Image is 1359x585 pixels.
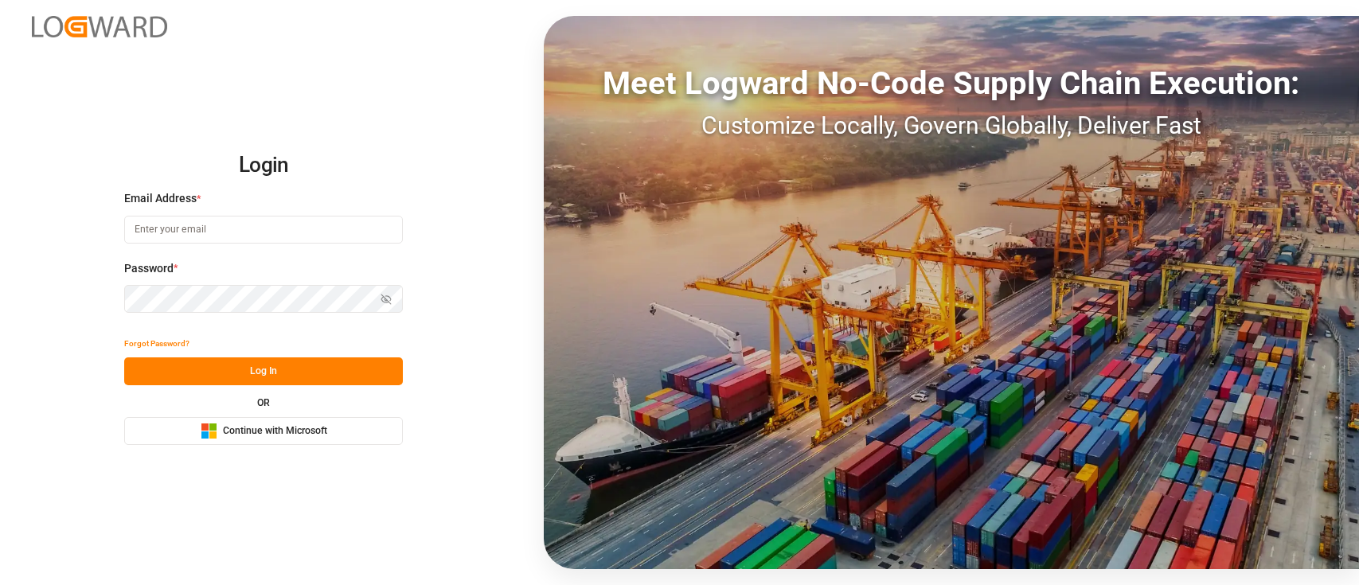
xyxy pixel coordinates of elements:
div: Customize Locally, Govern Globally, Deliver Fast [544,107,1359,143]
button: Continue with Microsoft [124,417,403,445]
h2: Login [124,140,403,191]
button: Log In [124,357,403,385]
img: Logward_new_orange.png [32,16,167,37]
span: Password [124,260,174,277]
span: Email Address [124,190,197,207]
button: Forgot Password? [124,330,189,357]
span: Continue with Microsoft [223,424,327,439]
small: OR [257,398,270,408]
div: Meet Logward No-Code Supply Chain Execution: [544,60,1359,107]
input: Enter your email [124,216,403,244]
